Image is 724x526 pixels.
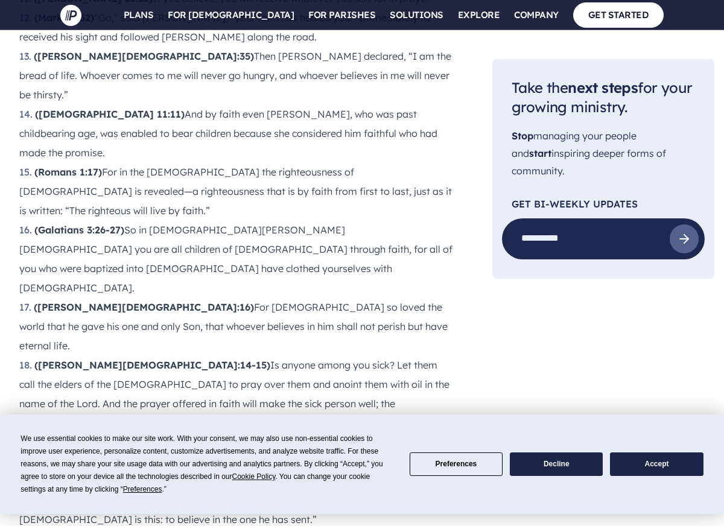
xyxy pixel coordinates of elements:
[573,2,664,27] a: GET STARTED
[568,78,638,97] span: next steps
[21,433,395,496] div: We use essential cookies to make our site work. With your consent, we may also use non-essential ...
[19,104,454,162] li: And by faith even [PERSON_NAME], who was past childbearing age, was enabled to bear children beca...
[512,199,695,209] p: Get Bi-Weekly Updates
[35,108,185,120] strong: ([DEMOGRAPHIC_DATA] 11:11)
[19,46,454,104] li: Then [PERSON_NAME] declared, “I am the bread of life. Whoever comes to me will never go hungry, a...
[512,78,692,116] span: Take the for your growing ministry.
[510,452,603,476] button: Decline
[529,147,551,159] span: start
[512,128,695,180] p: managing your people and inspiring deeper forms of community.
[512,130,533,142] span: Stop
[34,359,270,371] strong: ([PERSON_NAME][DEMOGRAPHIC_DATA]:14-15)
[34,224,124,236] strong: (Galatians 3:26-27)
[34,166,102,178] strong: (Romans 1:17)
[19,220,454,297] li: So in [DEMOGRAPHIC_DATA][PERSON_NAME][DEMOGRAPHIC_DATA] you are all children of [DEMOGRAPHIC_DATA...
[232,472,276,481] span: Cookie Policy
[123,485,162,493] span: Preferences
[19,162,454,220] li: For in the [DEMOGRAPHIC_DATA] the righteousness of [DEMOGRAPHIC_DATA] is revealed—a righteousness...
[410,452,503,476] button: Preferences
[19,355,454,433] li: Is anyone among you sick? Let them call the elders of the [DEMOGRAPHIC_DATA] to pray over them an...
[34,301,254,313] strong: ([PERSON_NAME][DEMOGRAPHIC_DATA]:16)
[610,452,703,476] button: Accept
[19,297,454,355] li: For [DEMOGRAPHIC_DATA] so loved the world that he gave his one and only Son, that whoever believe...
[34,50,254,62] strong: ([PERSON_NAME][DEMOGRAPHIC_DATA]:35)
[19,494,448,525] span: [PERSON_NAME] answered, “The work of [DEMOGRAPHIC_DATA] is this: to believe in the one he has sent.”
